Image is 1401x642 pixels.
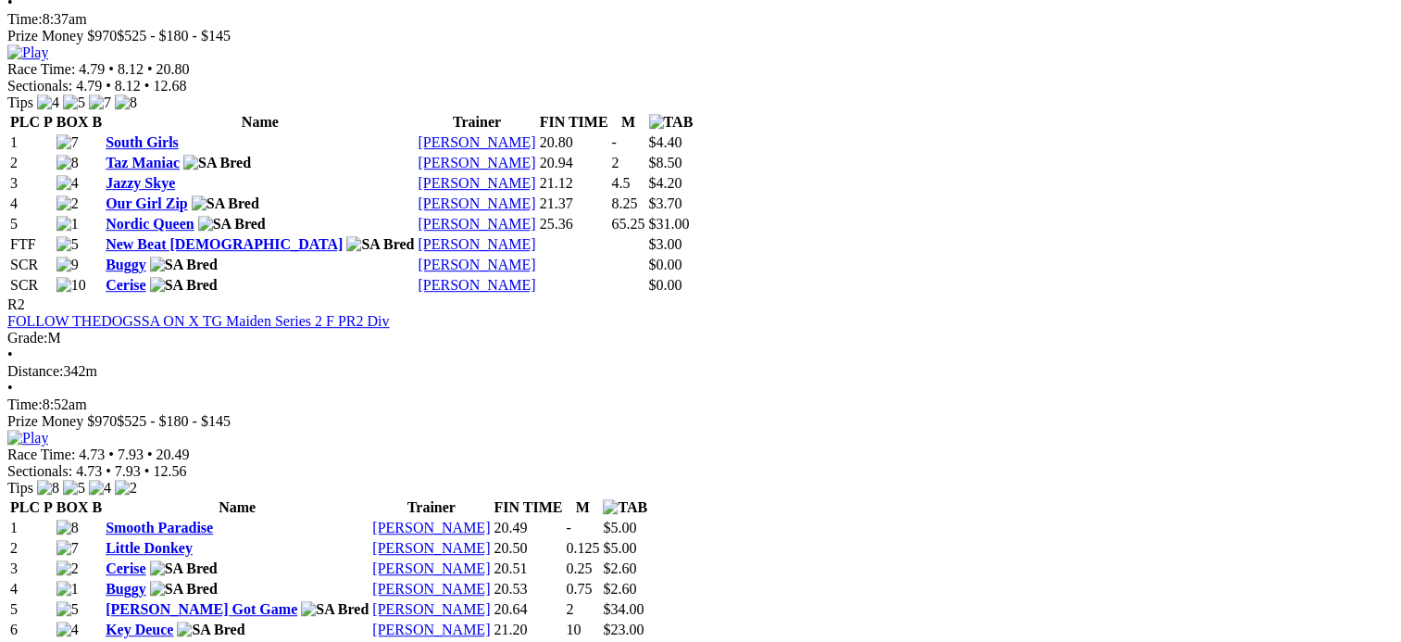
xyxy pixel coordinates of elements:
[7,78,72,94] span: Sectionals:
[9,256,54,274] td: SCR
[649,155,682,170] span: $8.50
[493,539,563,558] td: 20.50
[603,540,636,556] span: $5.00
[106,622,173,637] a: Key Deuce
[156,61,190,77] span: 20.80
[372,581,490,597] a: [PERSON_NAME]
[9,580,54,598] td: 4
[144,463,150,479] span: •
[108,447,114,462] span: •
[153,78,186,94] span: 12.68
[150,277,218,294] img: SA Bred
[183,155,251,171] img: SA Bred
[7,397,43,412] span: Time:
[649,195,682,211] span: $3.70
[493,580,563,598] td: 20.53
[56,134,79,151] img: 7
[603,581,636,597] span: $2.60
[105,113,415,132] th: Name
[106,195,188,211] a: Our Girl Zip
[198,216,266,233] img: SA Bred
[372,540,490,556] a: [PERSON_NAME]
[7,413,1394,430] div: Prize Money $970
[418,195,535,211] a: [PERSON_NAME]
[56,236,79,253] img: 5
[76,78,102,94] span: 4.79
[539,133,609,152] td: 20.80
[9,215,54,233] td: 5
[7,397,1394,413] div: 8:52am
[56,520,79,536] img: 8
[7,363,63,379] span: Distance:
[418,277,535,293] a: [PERSON_NAME]
[9,235,54,254] td: FTF
[56,114,89,130] span: BOX
[7,447,75,462] span: Race Time:
[649,134,682,150] span: $4.40
[63,94,85,111] img: 5
[7,313,389,329] a: FOLLOW THEDOGSSA ON X TG Maiden Series 2 F PR2 Div
[118,447,144,462] span: 7.93
[539,215,609,233] td: 25.36
[539,195,609,213] td: 21.37
[106,78,111,94] span: •
[612,155,619,170] text: 2
[79,61,105,77] span: 4.79
[611,113,646,132] th: M
[418,236,535,252] a: [PERSON_NAME]
[150,257,218,273] img: SA Bred
[7,94,33,110] span: Tips
[7,11,1394,28] div: 8:37am
[418,216,535,232] a: [PERSON_NAME]
[9,519,54,537] td: 1
[10,499,40,515] span: PLC
[7,330,1394,346] div: M
[7,480,33,496] span: Tips
[612,134,617,150] text: -
[106,236,343,252] a: New Beat [DEMOGRAPHIC_DATA]
[106,601,297,617] a: [PERSON_NAME] Got Game
[649,236,682,252] span: $3.00
[92,499,102,515] span: B
[9,600,54,619] td: 5
[566,581,592,597] text: 0.75
[56,581,79,598] img: 1
[115,94,137,111] img: 8
[37,480,59,497] img: 8
[106,560,146,576] a: Cerise
[418,134,535,150] a: [PERSON_NAME]
[566,622,581,637] text: 10
[117,413,231,429] span: $525 - $180 - $145
[106,257,146,272] a: Buggy
[106,581,146,597] a: Buggy
[106,463,111,479] span: •
[144,78,150,94] span: •
[539,154,609,172] td: 20.94
[56,257,79,273] img: 9
[177,622,244,638] img: SA Bred
[105,498,369,517] th: Name
[566,540,599,556] text: 0.125
[7,430,48,447] img: Play
[566,560,592,576] text: 0.25
[44,499,53,515] span: P
[9,621,54,639] td: 6
[649,114,694,131] img: TAB
[118,61,144,77] span: 8.12
[92,114,102,130] span: B
[371,498,491,517] th: Trainer
[56,175,79,192] img: 4
[7,380,13,396] span: •
[63,480,85,497] img: 5
[56,216,79,233] img: 1
[56,499,89,515] span: BOX
[372,560,490,576] a: [PERSON_NAME]
[79,447,105,462] span: 4.73
[56,277,86,294] img: 10
[9,133,54,152] td: 1
[9,174,54,193] td: 3
[156,447,190,462] span: 20.49
[418,257,535,272] a: [PERSON_NAME]
[115,463,141,479] span: 7.93
[76,463,102,479] span: 4.73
